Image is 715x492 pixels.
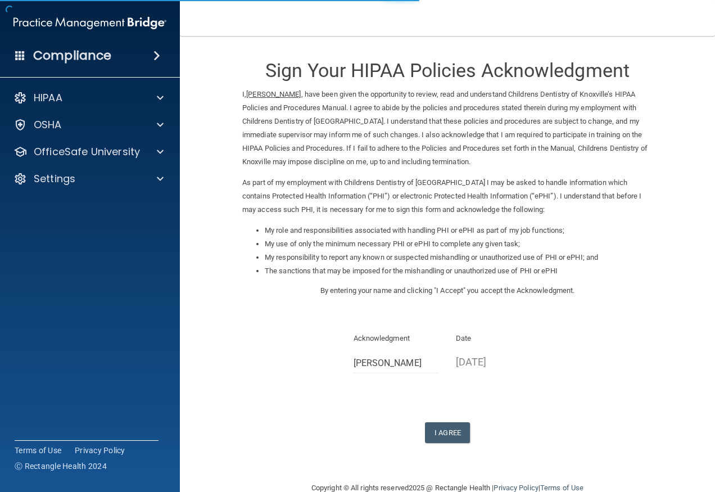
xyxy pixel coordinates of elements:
h4: Compliance [33,48,111,64]
span: Ⓒ Rectangle Health 2024 [15,461,107,472]
a: OfficeSafe University [13,145,164,159]
p: As part of my employment with Childrens Dentistry of [GEOGRAPHIC_DATA] I may be asked to handle i... [242,176,653,216]
a: Terms of Use [15,445,61,456]
ins: [PERSON_NAME] [246,90,301,98]
a: Privacy Policy [494,484,538,492]
p: HIPAA [34,91,62,105]
p: By entering your name and clicking "I Accept" you accept the Acknowledgment. [242,284,653,297]
p: OfficeSafe University [34,145,140,159]
li: My responsibility to report any known or suspected mishandling or unauthorized use of PHI or ePHI... [265,251,653,264]
p: Acknowledgment [354,332,440,345]
a: Privacy Policy [75,445,125,456]
p: Settings [34,172,75,186]
img: PMB logo [13,12,166,34]
button: I Agree [425,422,470,443]
p: I, , have been given the opportunity to review, read and understand Childrens Dentistry of Knoxvi... [242,88,653,169]
li: My role and responsibilities associated with handling PHI or ePHI as part of my job functions; [265,224,653,237]
li: My use of only the minimum necessary PHI or ePHI to complete any given task; [265,237,653,251]
h3: Sign Your HIPAA Policies Acknowledgment [242,60,653,81]
p: Date [456,332,542,345]
li: The sanctions that may be imposed for the mishandling or unauthorized use of PHI or ePHI [265,264,653,278]
a: Terms of Use [540,484,583,492]
p: [DATE] [456,353,542,371]
p: OSHA [34,118,62,132]
input: Full Name [354,353,440,373]
a: Settings [13,172,164,186]
a: OSHA [13,118,164,132]
a: HIPAA [13,91,164,105]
